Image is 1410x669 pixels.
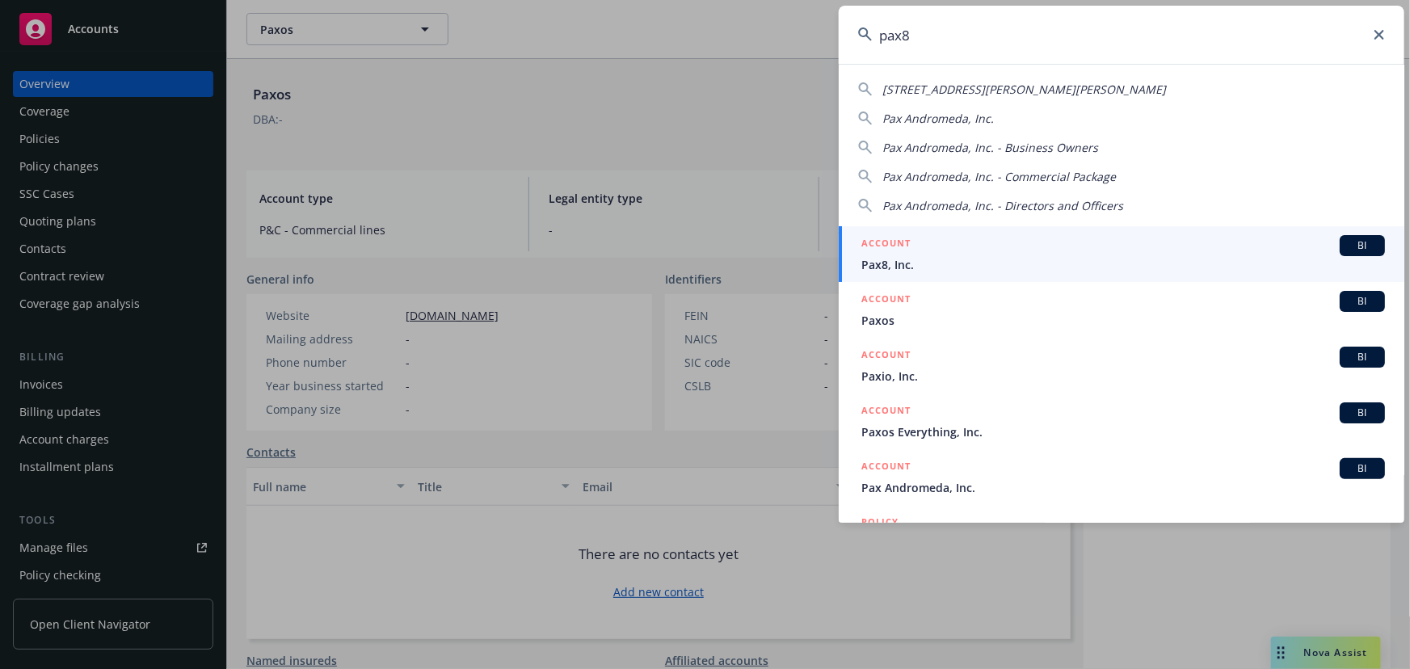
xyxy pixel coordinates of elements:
[882,198,1123,213] span: Pax Andromeda, Inc. - Directors and Officers
[839,282,1404,338] a: ACCOUNTBIPaxos
[839,449,1404,505] a: ACCOUNTBIPax Andromeda, Inc.
[839,393,1404,449] a: ACCOUNTBIPaxos Everything, Inc.
[1346,350,1378,364] span: BI
[861,256,1385,273] span: Pax8, Inc.
[861,514,899,530] h5: POLICY
[839,338,1404,393] a: ACCOUNTBIPaxio, Inc.
[861,402,911,422] h5: ACCOUNT
[861,368,1385,385] span: Paxio, Inc.
[882,82,1166,97] span: [STREET_ADDRESS][PERSON_NAME][PERSON_NAME]
[839,505,1404,574] a: POLICY
[861,458,911,478] h5: ACCOUNT
[882,111,994,126] span: Pax Andromeda, Inc.
[839,6,1404,64] input: Search...
[861,479,1385,496] span: Pax Andromeda, Inc.
[861,312,1385,329] span: Paxos
[882,169,1116,184] span: Pax Andromeda, Inc. - Commercial Package
[861,347,911,366] h5: ACCOUNT
[1346,294,1378,309] span: BI
[1346,461,1378,476] span: BI
[882,140,1098,155] span: Pax Andromeda, Inc. - Business Owners
[861,423,1385,440] span: Paxos Everything, Inc.
[1346,406,1378,420] span: BI
[1346,238,1378,253] span: BI
[861,291,911,310] h5: ACCOUNT
[839,226,1404,282] a: ACCOUNTBIPax8, Inc.
[861,235,911,255] h5: ACCOUNT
